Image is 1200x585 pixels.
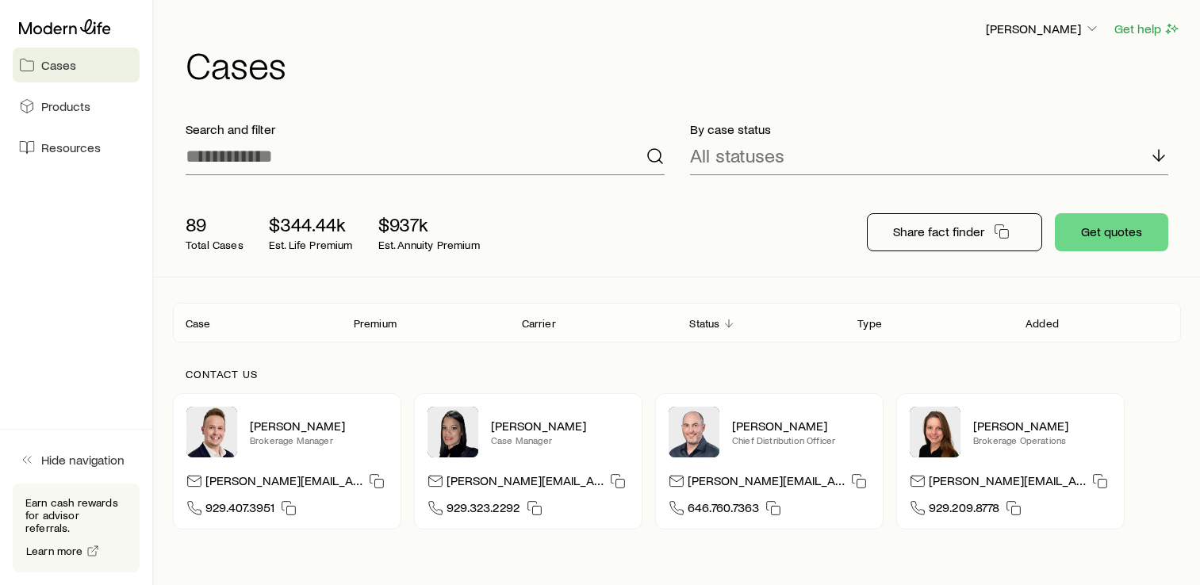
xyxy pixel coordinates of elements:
a: Cases [13,48,140,82]
p: Contact us [186,368,1168,380]
p: Est. Life Premium [269,239,353,251]
span: Products [41,98,90,114]
span: Hide navigation [41,452,125,468]
span: 929.407.3951 [205,499,274,521]
p: Earn cash rewards for advisor referrals. [25,496,127,534]
img: Derek Wakefield [186,407,237,457]
p: [PERSON_NAME][EMAIL_ADDRESS][DOMAIN_NAME] [929,472,1086,494]
a: Products [13,89,140,124]
p: Est. Annuity Premium [378,239,480,251]
span: Resources [41,140,101,155]
button: Hide navigation [13,442,140,477]
p: Status [689,317,719,330]
img: Ellen Wall [910,407,960,457]
p: Case Manager [491,434,629,446]
p: Total Cases [186,239,243,251]
p: [PERSON_NAME] [986,21,1100,36]
span: Learn more [26,545,83,556]
button: Get quotes [1055,213,1168,251]
div: Client cases [173,303,1181,342]
p: 89 [186,213,243,235]
p: All statuses [690,144,784,166]
p: Search and filter [186,121,665,137]
p: [PERSON_NAME][EMAIL_ADDRESS][DOMAIN_NAME] [205,472,362,494]
p: $937k [378,213,480,235]
span: Cases [41,57,76,73]
a: Resources [13,130,140,165]
button: Get help [1114,20,1181,38]
p: Case [186,317,211,330]
p: Brokerage Operations [973,434,1111,446]
p: Share fact finder [893,224,984,239]
p: [PERSON_NAME][EMAIL_ADDRESS][DOMAIN_NAME] [688,472,845,494]
p: By case status [690,121,1169,137]
p: [PERSON_NAME] [973,418,1111,434]
p: Chief Distribution Officer [732,434,870,446]
img: Dan Pierson [669,407,719,457]
button: Share fact finder [867,213,1042,251]
p: Premium [354,317,397,330]
h1: Cases [186,45,1181,83]
p: [PERSON_NAME] [250,418,388,434]
p: Carrier [522,317,556,330]
p: [PERSON_NAME] [732,418,870,434]
button: [PERSON_NAME] [985,20,1101,39]
p: Added [1026,317,1059,330]
p: [PERSON_NAME][EMAIL_ADDRESS][DOMAIN_NAME] [447,472,604,494]
p: $344.44k [269,213,353,235]
span: 646.760.7363 [688,499,759,521]
img: Elana Hasten [427,407,478,457]
div: Earn cash rewards for advisor referrals.Learn more [13,484,140,572]
span: 929.323.2292 [447,499,520,521]
span: 929.209.8778 [929,499,999,521]
p: Type [857,317,882,330]
p: [PERSON_NAME] [491,418,629,434]
p: Brokerage Manager [250,434,388,446]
